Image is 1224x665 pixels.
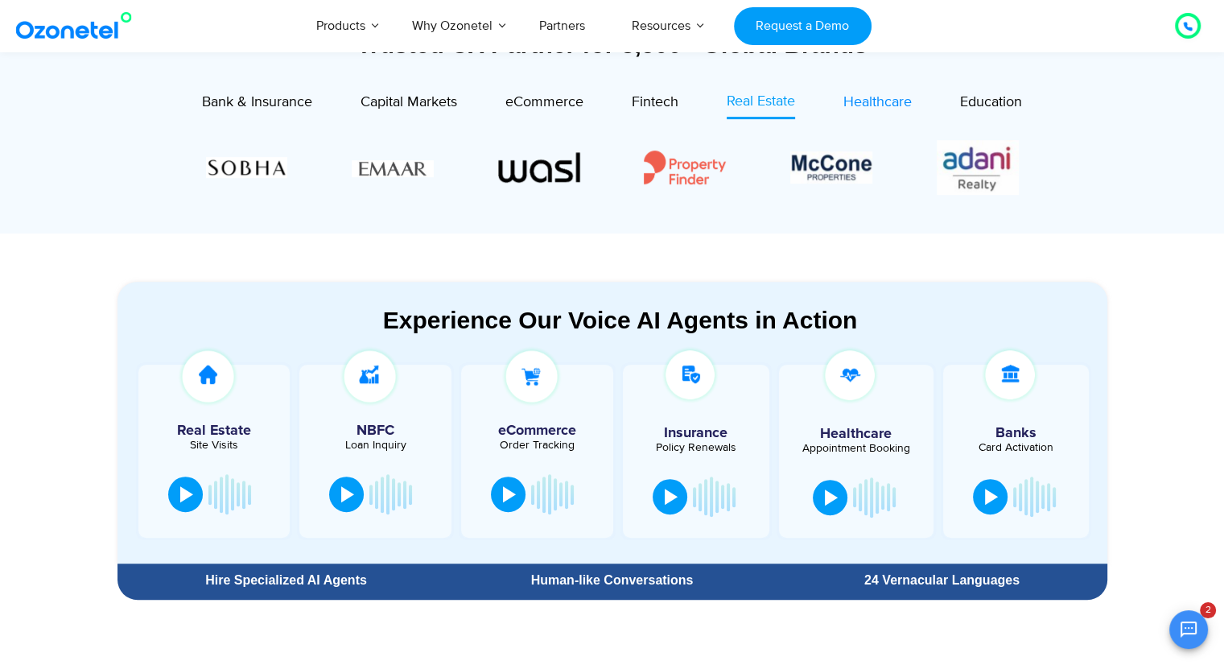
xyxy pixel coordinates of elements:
[1169,610,1208,649] button: Open chat
[202,91,312,118] a: Bank & Insurance
[843,91,912,118] a: Healthcare
[455,574,769,587] div: Human-like Conversations
[631,442,761,453] div: Policy Renewals
[951,442,1082,453] div: Card Activation
[146,423,282,438] h5: Real Estate
[951,426,1082,440] h5: Banks
[727,91,795,119] a: Real Estate
[1200,602,1216,618] span: 2
[632,91,678,118] a: Fintech
[469,423,605,438] h5: eCommerce
[727,93,795,110] span: Real Estate
[960,91,1022,118] a: Education
[206,136,1019,198] div: Image Carousel
[307,423,443,438] h5: NBFC
[734,7,872,45] a: Request a Demo
[791,427,921,441] h5: Healthcare
[632,93,678,111] span: Fintech
[146,440,282,451] div: Site Visits
[126,574,447,587] div: Hire Specialized AI Agents
[843,93,912,111] span: Healthcare
[361,91,457,118] a: Capital Markets
[361,93,457,111] span: Capital Markets
[505,93,583,111] span: eCommerce
[960,93,1022,111] span: Education
[307,440,443,451] div: Loan Inquiry
[791,443,921,454] div: Appointment Booking
[785,574,1098,587] div: 24 Vernacular Languages
[631,426,761,440] h5: Insurance
[505,91,583,118] a: eCommerce
[134,306,1107,334] div: Experience Our Voice AI Agents in Action
[469,440,605,451] div: Order Tracking
[202,93,312,111] span: Bank & Insurance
